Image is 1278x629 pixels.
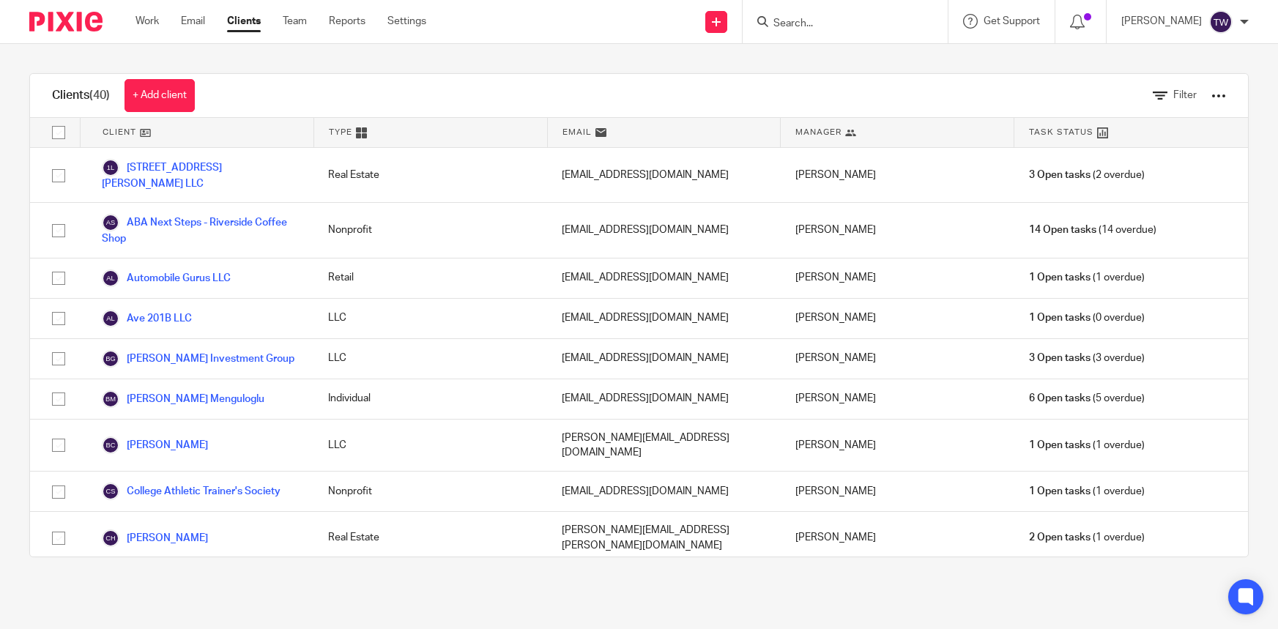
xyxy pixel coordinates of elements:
[1029,310,1091,325] span: 1 Open tasks
[329,126,352,138] span: Type
[102,214,119,231] img: svg%3E
[313,379,547,419] div: Individual
[1029,351,1091,365] span: 3 Open tasks
[181,14,205,29] a: Email
[1029,310,1145,325] span: (0 overdue)
[102,350,119,368] img: svg%3E
[102,390,264,408] a: [PERSON_NAME] Menguloglu
[1029,391,1145,406] span: (5 overdue)
[313,339,547,379] div: LLC
[547,299,781,338] div: [EMAIL_ADDRESS][DOMAIN_NAME]
[547,148,781,202] div: [EMAIL_ADDRESS][DOMAIN_NAME]
[1029,438,1091,453] span: 1 Open tasks
[781,379,1014,419] div: [PERSON_NAME]
[1029,351,1145,365] span: (3 overdue)
[45,119,73,146] input: Select all
[102,436,208,454] a: [PERSON_NAME]
[1029,126,1093,138] span: Task Status
[102,529,119,547] img: svg%3E
[102,310,119,327] img: svg%3E
[313,148,547,202] div: Real Estate
[102,390,119,408] img: svg%3E
[103,126,136,138] span: Client
[1029,270,1091,285] span: 1 Open tasks
[89,89,110,101] span: (40)
[52,88,110,103] h1: Clients
[102,269,119,287] img: svg%3E
[283,14,307,29] a: Team
[102,436,119,454] img: svg%3E
[1029,530,1145,545] span: (1 overdue)
[1029,223,1096,237] span: 14 Open tasks
[1209,10,1233,34] img: svg%3E
[547,203,781,257] div: [EMAIL_ADDRESS][DOMAIN_NAME]
[102,350,294,368] a: [PERSON_NAME] Investment Group
[1029,168,1091,182] span: 3 Open tasks
[1029,270,1145,285] span: (1 overdue)
[313,299,547,338] div: LLC
[102,483,281,500] a: College Athletic Trainer's Society
[227,14,261,29] a: Clients
[547,258,781,298] div: [EMAIL_ADDRESS][DOMAIN_NAME]
[29,12,103,31] img: Pixie
[781,472,1014,511] div: [PERSON_NAME]
[547,472,781,511] div: [EMAIL_ADDRESS][DOMAIN_NAME]
[102,269,231,287] a: Automobile Gurus LLC
[772,18,904,31] input: Search
[1029,484,1145,499] span: (1 overdue)
[984,16,1040,26] span: Get Support
[781,420,1014,472] div: [PERSON_NAME]
[313,512,547,564] div: Real Estate
[313,472,547,511] div: Nonprofit
[1029,530,1091,545] span: 2 Open tasks
[313,420,547,472] div: LLC
[1029,391,1091,406] span: 6 Open tasks
[1029,484,1091,499] span: 1 Open tasks
[1029,438,1145,453] span: (1 overdue)
[313,258,547,298] div: Retail
[547,339,781,379] div: [EMAIL_ADDRESS][DOMAIN_NAME]
[1121,14,1202,29] p: [PERSON_NAME]
[313,203,547,257] div: Nonprofit
[1029,168,1145,182] span: (2 overdue)
[795,126,842,138] span: Manager
[387,14,426,29] a: Settings
[547,379,781,419] div: [EMAIL_ADDRESS][DOMAIN_NAME]
[102,483,119,500] img: svg%3E
[781,512,1014,564] div: [PERSON_NAME]
[102,529,208,547] a: [PERSON_NAME]
[1029,223,1156,237] span: (14 overdue)
[329,14,365,29] a: Reports
[781,258,1014,298] div: [PERSON_NAME]
[547,512,781,564] div: [PERSON_NAME][EMAIL_ADDRESS][PERSON_NAME][DOMAIN_NAME]
[102,159,299,191] a: [STREET_ADDRESS][PERSON_NAME] LLC
[1173,90,1197,100] span: Filter
[102,214,299,246] a: ABA Next Steps - Riverside Coffee Shop
[781,299,1014,338] div: [PERSON_NAME]
[781,339,1014,379] div: [PERSON_NAME]
[781,148,1014,202] div: [PERSON_NAME]
[547,420,781,472] div: [PERSON_NAME][EMAIL_ADDRESS][DOMAIN_NAME]
[125,79,195,112] a: + Add client
[102,159,119,176] img: svg%3E
[562,126,592,138] span: Email
[135,14,159,29] a: Work
[781,203,1014,257] div: [PERSON_NAME]
[102,310,192,327] a: Ave 201B LLC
